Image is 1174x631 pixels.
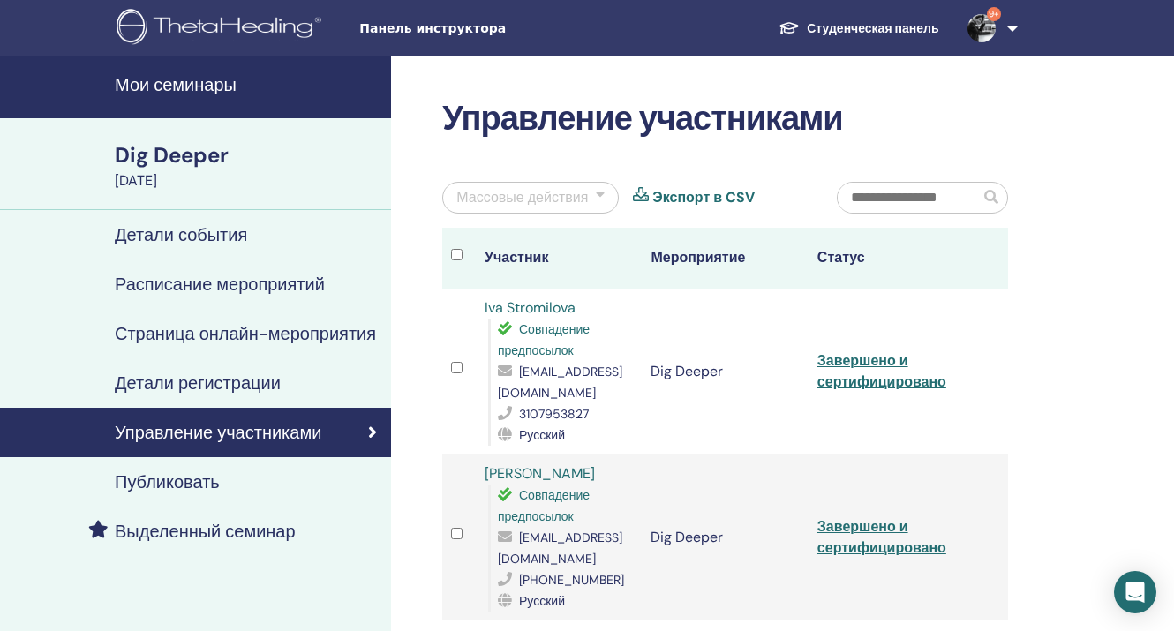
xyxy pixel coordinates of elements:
[498,321,590,358] span: Совпадение предпосылок
[442,99,1008,139] h2: Управление участниками
[476,228,642,289] th: Участник
[117,9,327,49] img: logo.png
[809,228,975,289] th: Статус
[642,454,808,620] td: Dig Deeper
[115,170,380,192] div: [DATE]
[764,12,952,45] a: Студенческая панель
[115,471,220,492] h4: Публиковать
[115,372,281,394] h4: Детали регистрации
[115,323,376,344] h4: Страница онлайн-мероприятия
[498,487,590,524] span: Совпадение предпосылок
[817,517,946,557] a: Завершено и сертифицировано
[456,187,588,208] div: Массовые действия
[652,187,755,208] a: Экспорт в CSV
[498,530,622,567] span: [EMAIL_ADDRESS][DOMAIN_NAME]
[987,7,1001,21] span: 9+
[115,140,380,170] div: Dig Deeper
[1114,571,1156,613] div: Open Intercom Messenger
[519,406,589,422] span: 3107953827
[642,228,808,289] th: Мероприятие
[779,20,800,35] img: graduation-cap-white.svg
[115,224,247,245] h4: Детали события
[519,593,565,609] span: Русский
[115,521,296,542] h4: Выделенный семинар
[359,19,624,38] span: Панель инструктора
[642,289,808,454] td: Dig Deeper
[519,572,624,588] span: [PHONE_NUMBER]
[485,298,576,317] a: Iva Stromilova
[817,351,946,391] a: Завершено и сертифицировано
[115,274,325,295] h4: Расписание мероприятий
[104,140,391,192] a: Dig Deeper[DATE]
[519,427,565,443] span: Русский
[115,74,380,95] h4: Мои семинары
[967,14,996,42] img: default.jpg
[485,464,595,483] a: [PERSON_NAME]
[498,364,622,401] span: [EMAIL_ADDRESS][DOMAIN_NAME]
[115,422,321,443] h4: Управление участниками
